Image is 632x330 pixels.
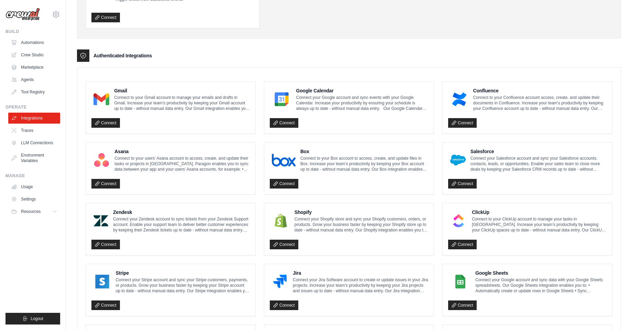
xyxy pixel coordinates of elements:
[8,181,60,192] a: Usage
[295,209,428,216] h4: Shopify
[5,173,60,179] div: Manage
[473,87,607,94] h4: Confluence
[293,277,428,294] p: Connect your Jira Software account to create or update issues in your Jira projects. Increase you...
[450,275,470,288] img: Google Sheets Logo
[8,150,60,166] a: Environment Variables
[272,92,291,106] img: Google Calendar Logo
[113,216,250,233] p: Connect your Zendesk account to sync tickets from your Zendesk Support account. Enable your suppo...
[270,179,298,189] a: Connect
[270,240,298,249] a: Connect
[475,277,607,294] p: Connect your Google account and sync data with your Google Sheets spreadsheets. Our Google Sheets...
[5,104,60,110] div: Operate
[91,118,120,128] a: Connect
[448,179,477,189] a: Connect
[450,153,466,167] img: Salesforce Logo
[114,95,250,111] p: Connect to your Gmail account to manage your emails and drafts in Gmail. Increase your team’s pro...
[114,87,250,94] h4: Gmail
[8,37,60,48] a: Automations
[300,148,428,155] h4: Box
[91,179,120,189] a: Connect
[300,156,428,172] p: Connect to your Box account to access, create, and update files in Box. Increase your team’s prod...
[470,148,607,155] h4: Salesforce
[116,277,250,294] p: Connect your Stripe account and sync your Stripe customers, payments, or products. Grow your busi...
[93,52,152,59] h3: Authenticated Integrations
[5,313,60,325] button: Logout
[8,113,60,124] a: Integrations
[470,156,607,172] p: Connect your Salesforce account and sync your Salesforce accounts, contacts, leads, or opportunit...
[272,153,296,167] img: Box Logo
[91,240,120,249] a: Connect
[8,87,60,98] a: Tool Registry
[8,49,60,60] a: Crew Studio
[93,214,108,228] img: Zendesk Logo
[296,87,428,94] h4: Google Calendar
[598,297,632,330] iframe: Chat Widget
[8,74,60,85] a: Agents
[8,137,60,148] a: LLM Connections
[91,300,120,310] a: Connect
[448,300,477,310] a: Connect
[270,300,298,310] a: Connect
[296,95,428,111] p: Connect your Google account and sync events with your Google Calendar. Increase your productivity...
[270,118,298,128] a: Connect
[8,206,60,217] button: Resources
[114,156,250,172] p: Connect to your users’ Asana account to access, create, and update their tasks or projects in [GE...
[21,209,41,214] span: Resources
[295,216,428,233] p: Connect your Shopify store and sync your Shopify customers, orders, or products. Grow your busine...
[450,92,468,106] img: Confluence Logo
[448,118,477,128] a: Connect
[448,240,477,249] a: Connect
[8,194,60,205] a: Settings
[450,214,467,228] img: ClickUp Logo
[5,8,40,21] img: Logo
[113,209,250,216] h4: Zendesk
[272,214,290,228] img: Shopify Logo
[8,62,60,73] a: Marketplace
[598,297,632,330] div: Widget de chat
[91,13,120,22] a: Connect
[93,275,111,288] img: Stripe Logo
[93,153,110,167] img: Asana Logo
[472,216,607,233] p: Connect to your ClickUp account to manage your tasks in [GEOGRAPHIC_DATA]. Increase your team’s p...
[8,125,60,136] a: Traces
[5,29,60,34] div: Build
[293,270,428,276] h4: Jira
[472,209,607,216] h4: ClickUp
[93,92,109,106] img: Gmail Logo
[114,148,250,155] h4: Asana
[272,275,288,288] img: Jira Logo
[116,270,250,276] h4: Stripe
[31,316,43,321] span: Logout
[475,270,607,276] h4: Google Sheets
[473,95,607,111] p: Connect to your Confluence account access, create, and update their documents in Confluence. Incr...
